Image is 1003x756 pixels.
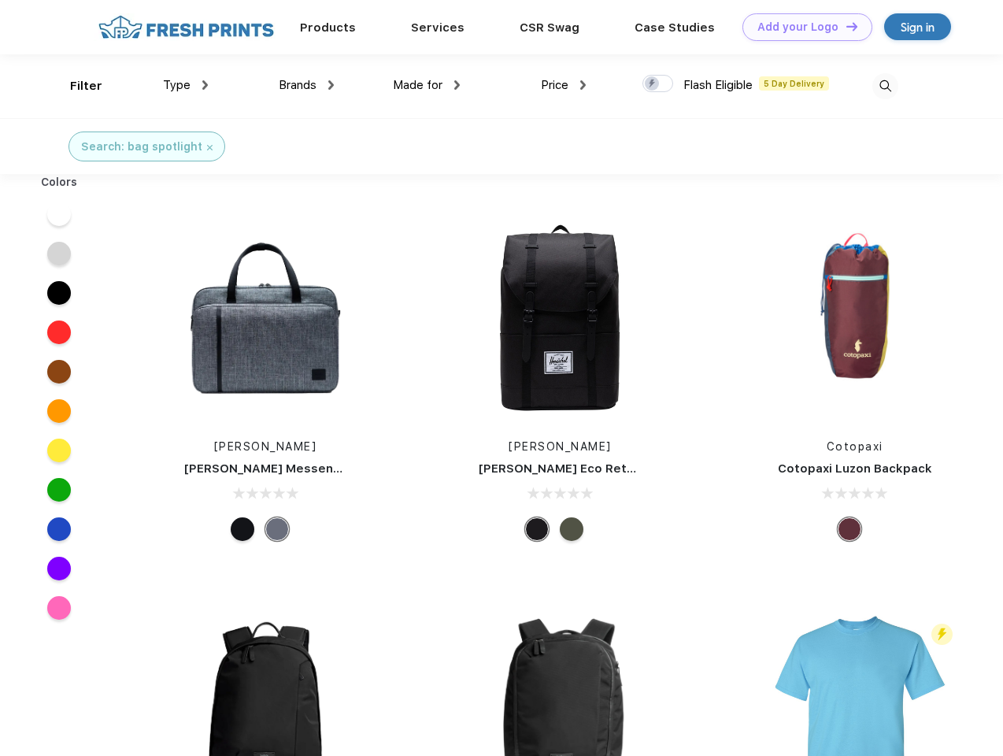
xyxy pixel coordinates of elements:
img: dropdown.png [202,80,208,90]
img: flash_active_toggle.svg [931,624,953,645]
img: func=resize&h=266 [750,213,960,423]
a: Cotopaxi [827,440,883,453]
span: Price [541,78,568,92]
img: dropdown.png [454,80,460,90]
span: Made for [393,78,442,92]
a: [PERSON_NAME] Eco Retreat 15" Computer Backpack [479,461,801,476]
a: Products [300,20,356,35]
img: func=resize&h=266 [455,213,664,423]
div: Search: bag spotlight [81,139,202,155]
span: 5 Day Delivery [759,76,829,91]
span: Brands [279,78,316,92]
div: Black [231,517,254,541]
div: Filter [70,77,102,95]
img: DT [846,22,857,31]
a: Cotopaxi Luzon Backpack [778,461,932,476]
a: [PERSON_NAME] [509,440,612,453]
a: [PERSON_NAME] [214,440,317,453]
img: dropdown.png [580,80,586,90]
img: func=resize&h=266 [161,213,370,423]
span: Flash Eligible [683,78,753,92]
img: filter_cancel.svg [207,145,213,150]
div: Forest [560,517,583,541]
img: desktop_search.svg [872,73,898,99]
div: Colors [29,174,90,191]
img: dropdown.png [328,80,334,90]
img: fo%20logo%202.webp [94,13,279,41]
a: [PERSON_NAME] Messenger [184,461,354,476]
div: Raven Crosshatch [265,517,289,541]
a: Sign in [884,13,951,40]
div: Black [525,517,549,541]
div: Add your Logo [757,20,838,34]
span: Type [163,78,191,92]
div: Sign in [901,18,935,36]
div: Surprise [838,517,861,541]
